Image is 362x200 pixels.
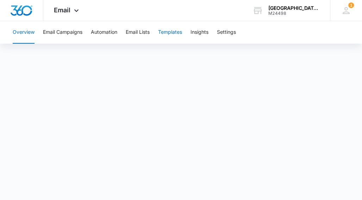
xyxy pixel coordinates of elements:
[348,2,354,8] span: 1
[13,21,35,44] button: Overview
[91,21,117,44] button: Automation
[43,21,82,44] button: Email Campaigns
[268,11,320,16] div: account id
[268,5,320,11] div: account name
[126,21,150,44] button: Email Lists
[348,2,354,8] div: notifications count
[217,21,236,44] button: Settings
[191,21,208,44] button: Insights
[54,6,70,14] span: Email
[158,21,182,44] button: Templates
